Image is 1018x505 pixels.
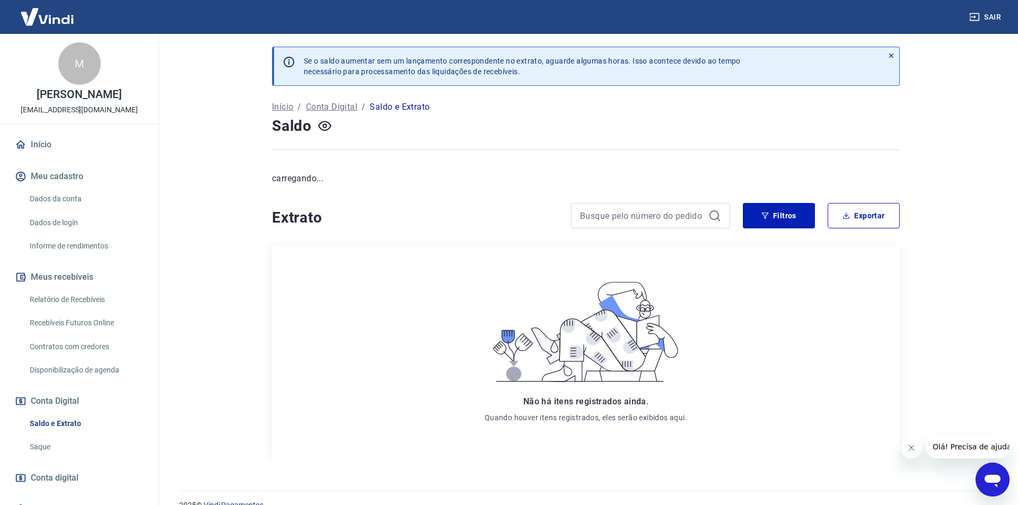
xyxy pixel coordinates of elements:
[485,412,687,423] p: Quando houver itens registrados, eles serão exibidos aqui.
[828,203,900,228] button: Exportar
[362,101,365,113] p: /
[976,463,1010,497] iframe: Botão para abrir a janela de mensagens
[370,101,429,113] p: Saldo e Extrato
[25,413,146,435] a: Saldo e Extrato
[25,188,146,210] a: Dados da conta
[967,7,1005,27] button: Sair
[272,101,293,113] a: Início
[13,1,82,33] img: Vindi
[306,101,357,113] a: Conta Digital
[25,312,146,334] a: Recebíveis Futuros Online
[13,165,146,188] button: Meu cadastro
[272,207,558,228] h4: Extrato
[580,208,704,224] input: Busque pelo número do pedido
[272,116,312,137] h4: Saldo
[926,435,1010,458] iframe: Mensagem da empresa
[13,133,146,156] a: Início
[58,42,101,85] div: M
[25,212,146,234] a: Dados de login
[272,172,900,185] p: carregando...
[901,437,922,458] iframe: Fechar mensagem
[13,466,146,490] a: Conta digital
[21,104,138,116] p: [EMAIL_ADDRESS][DOMAIN_NAME]
[297,101,301,113] p: /
[304,56,741,77] p: Se o saldo aumentar sem um lançamento correspondente no extrato, aguarde algumas horas. Isso acon...
[25,289,146,311] a: Relatório de Recebíveis
[25,336,146,358] a: Contratos com credores
[37,89,121,100] p: [PERSON_NAME]
[25,235,146,257] a: Informe de rendimentos
[25,436,146,458] a: Saque
[13,265,146,289] button: Meus recebíveis
[743,203,815,228] button: Filtros
[25,359,146,381] a: Disponibilização de agenda
[6,7,89,16] span: Olá! Precisa de ajuda?
[523,396,648,406] span: Não há itens registrados ainda.
[13,389,146,413] button: Conta Digital
[31,471,78,485] span: Conta digital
